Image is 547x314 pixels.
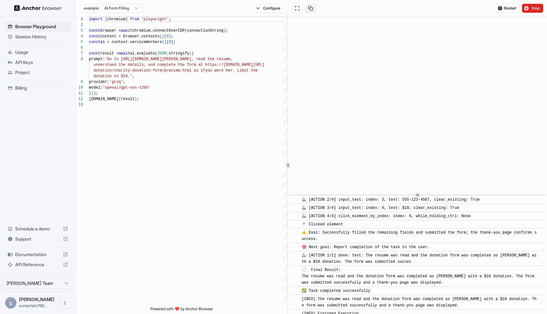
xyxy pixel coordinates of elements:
span: , [123,80,125,84]
div: Session History [5,32,71,42]
span: ✅ Task completed successfully [302,289,370,293]
span: 'playwright' [141,17,169,22]
div: 5 [76,39,83,45]
span: ( [185,28,187,33]
span: provider: [89,80,110,84]
button: Open in full screen [292,4,303,13]
span: 0 [167,34,169,39]
span: ; [173,40,175,44]
span: Support [15,236,60,242]
span: model: [89,85,103,90]
span: Session History [15,34,68,40]
span: { [105,17,107,22]
span: 'Go to [URL][DOMAIN_NAME][PERSON_NAME], re [105,57,200,61]
span: } [89,91,91,96]
span: ad the resume, [201,57,233,61]
span: ​ [294,267,297,273]
span: ( [189,51,192,56]
span: ( [119,97,121,101]
span: donation to $10.' [93,74,132,78]
span: ) [93,91,96,96]
span: connectionString [187,28,223,33]
span: , [132,74,135,78]
div: 3 [76,28,83,34]
div: 10 [76,85,83,91]
div: 8 [76,56,83,62]
span: chromium [107,17,126,22]
div: 2 [76,22,83,28]
div: 13 [76,102,83,108]
span: ; [169,17,171,22]
button: Copy session ID [305,4,316,13]
span: Documentation [15,251,60,258]
span: JSON [157,51,167,56]
span: ai.evaluate [130,51,155,56]
span: ; [226,28,228,33]
div: API Keys [5,57,71,67]
span: 'groq' [110,80,123,84]
div: API Reference [5,260,71,270]
span: context = browser.contexts [100,34,160,39]
span: understand the details, and complete the form at h [93,63,207,67]
img: Anchor Logo [14,5,62,11]
span: ​ [294,296,297,302]
span: Stop [531,6,540,11]
span: sumair memon [19,297,54,302]
span: browser = [100,28,121,33]
span: ) [135,97,137,101]
span: } [125,17,128,22]
span: 📄 Final Result: The resume was read and the donation form was completed as [PERSON_NAME] with a $... [302,268,537,285]
span: you were her. Limit the [205,68,258,73]
span: await [119,51,130,56]
span: { [192,51,194,56]
span: Browser Playground [15,23,68,30]
span: ; [137,97,139,101]
div: Support [5,234,71,244]
div: 7 [76,51,83,56]
div: Browser Playground [5,22,71,32]
div: 9 [76,79,83,85]
span: Project [15,69,68,76]
span: 🦾 [ACTION 1/1] done: text: The resume was read and the donation form was completed as [PERSON_NAM... [302,253,537,264]
span: ​ [294,221,297,228]
div: Schedule a demo [5,224,71,234]
span: ; [96,91,98,96]
span: [ [164,34,167,39]
span: ​ [294,213,297,219]
span: ( [162,40,164,44]
span: Usage [15,49,68,55]
span: ​ [294,252,297,259]
span: ( [155,51,157,56]
span: ) [223,28,226,33]
div: 12 [76,96,83,102]
div: Usage [5,47,71,57]
button: Configure [253,4,284,13]
span: 🦾 [ACTION 4/4] click_element_by_index: index: 6, while_holding_ctrl: None [302,214,470,218]
span: 'openai/gpt-oss-120b' [103,85,150,90]
span: API Reference [15,261,60,268]
div: Project [5,67,71,78]
span: API Keys [15,59,68,66]
span: ] [171,40,173,44]
span: ) [164,40,167,44]
button: Restart [494,4,519,13]
span: chromium.connectOverCDP [132,28,185,33]
div: Billing [5,83,71,93]
span: [INFO] The resume was read and the donation form was completed as [PERSON_NAME] with a $10 donati... [302,297,537,308]
span: const [89,28,100,33]
span: .stringify [167,51,189,56]
button: Stop [522,4,543,13]
div: 6 [76,45,83,51]
span: ​ [294,205,297,211]
span: [DOMAIN_NAME] [89,97,119,101]
span: ( [160,34,162,39]
span: ) [91,91,93,96]
span: Restart [504,6,516,11]
span: Billing [15,85,68,91]
span: result = [100,51,119,56]
span: ​ [294,288,297,294]
span: 0 [169,40,171,44]
span: 👍 Eval: Successfully filled the remaining fields and submitted the form; the thank-you page confi... [302,230,537,241]
span: 🎯 Next goal: Report completion of the task to the user. [302,245,430,249]
span: 🖱️ Clicked element [302,222,343,227]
